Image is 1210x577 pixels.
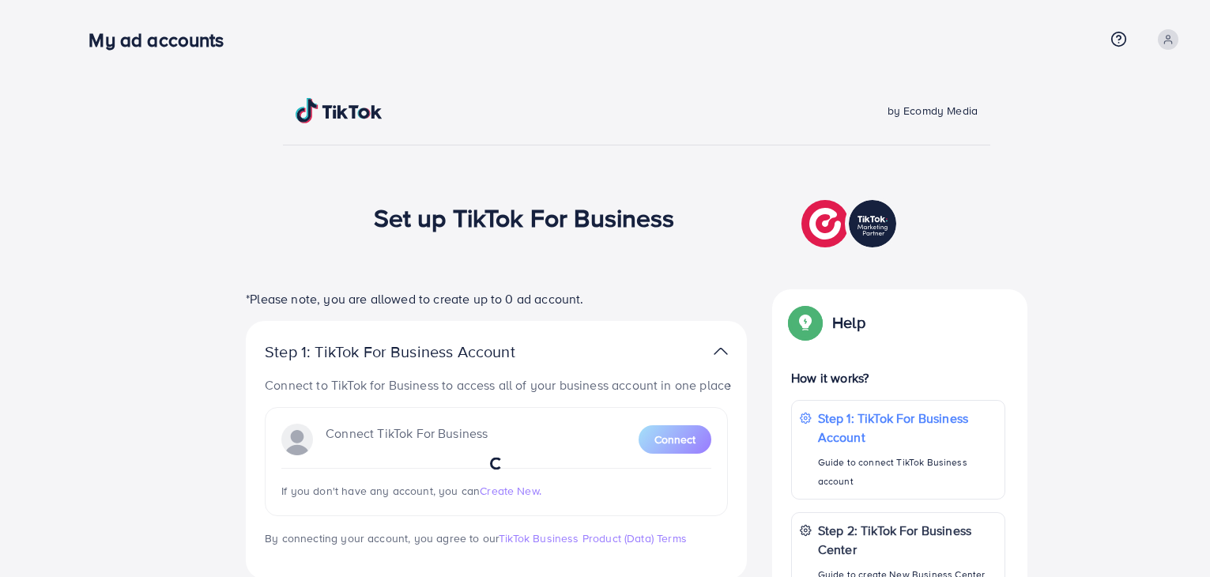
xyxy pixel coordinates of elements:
p: Step 1: TikTok For Business Account [265,342,565,361]
span: by Ecomdy Media [888,103,978,119]
img: Popup guide [791,308,820,337]
p: Help [832,313,865,332]
img: TikTok partner [714,340,728,363]
img: TikTok [296,98,383,123]
h1: Set up TikTok For Business [374,202,675,232]
img: TikTok partner [801,196,900,251]
p: How it works? [791,368,1005,387]
p: Step 2: TikTok For Business Center [818,521,997,559]
p: Guide to connect TikTok Business account [818,453,997,491]
p: Step 1: TikTok For Business Account [818,409,997,447]
h3: My ad accounts [89,28,236,51]
p: *Please note, you are allowed to create up to 0 ad account. [246,289,747,308]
